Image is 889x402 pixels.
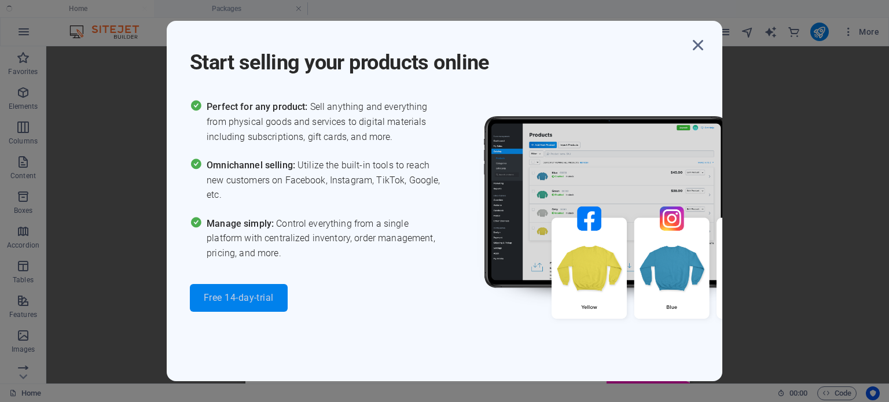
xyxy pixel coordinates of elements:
[465,99,812,352] img: promo_image.png
[207,99,444,144] span: Sell anything and everything from physical goods and services to digital materials including subs...
[207,158,444,202] span: Utilize the built-in tools to reach new customers on Facebook, Instagram, TikTok, Google, etc.
[207,160,297,171] span: Omnichannel selling:
[190,35,688,76] h1: Start selling your products online
[190,284,288,312] button: Free 14-day-trial
[207,101,310,112] span: Perfect for any product:
[204,293,274,303] span: Free 14-day-trial
[207,218,276,229] span: Manage simply:
[207,216,444,261] span: Control everything from a single platform with centralized inventory, order management, pricing, ...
